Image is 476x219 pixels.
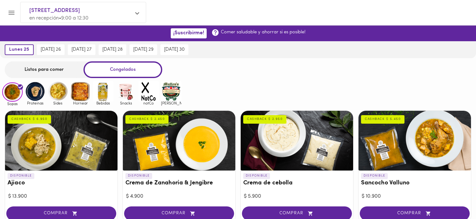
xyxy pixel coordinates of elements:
[243,115,286,123] div: CASHBACK $ 2.950
[14,211,108,216] span: COMPRAR
[161,81,181,102] img: mullens
[358,111,471,171] div: Sancocho Valluno
[116,81,136,102] img: Snacks
[25,81,45,102] img: Proteinas
[368,211,462,216] span: COMPRAR
[241,111,353,171] div: Crema de cebolla
[8,115,51,123] div: CASHBACK $ 6.950
[361,180,468,187] h3: Sancocho Valluno
[29,16,89,21] span: en recepción • 9:00 a 12:30
[138,81,159,102] img: notCo
[68,44,95,55] button: [DATE] 27
[132,211,226,216] span: COMPRAR
[243,180,351,187] h3: Crema de cebolla
[93,81,113,102] img: Bebidas
[164,47,185,53] span: [DATE] 30
[5,111,118,171] div: Ajiaco
[244,193,350,200] div: $ 5.900
[173,30,204,36] span: ¡Suscribirme!
[8,180,115,187] h3: Ajiaco
[125,180,233,187] h3: Crema de Zanahoria & Jengibre
[123,111,235,171] div: Crema de Zanahoria & Jengibre
[4,5,19,20] button: Menu
[83,61,162,78] div: Congelados
[8,173,34,179] p: DISPONIBLE
[133,47,153,53] span: [DATE] 29
[2,82,23,102] img: Sopas
[93,101,113,105] span: Bebidas
[25,101,45,105] span: Proteinas
[41,47,61,53] span: [DATE] 26
[48,81,68,102] img: Sides
[161,101,181,105] span: [PERSON_NAME]
[70,101,91,105] span: Hornear
[171,28,207,38] button: ¡Suscribirme!
[9,47,29,53] span: lunes 25
[29,7,131,15] span: [STREET_ADDRESS]
[2,102,23,106] span: Sopas
[125,173,152,179] p: DISPONIBLE
[70,81,91,102] img: Hornear
[221,29,306,36] p: Comer saludable y ahorrar si es posible!
[362,193,468,200] div: $ 10.900
[361,115,404,123] div: CASHBACK $ 5.450
[126,193,232,200] div: $ 4.900
[99,44,126,55] button: [DATE] 28
[8,193,114,200] div: $ 13.900
[243,173,270,179] p: DISPONIBLE
[138,101,159,105] span: notCo
[129,44,157,55] button: [DATE] 29
[72,47,92,53] span: [DATE] 27
[125,115,169,123] div: CASHBACK $ 2.450
[48,101,68,105] span: Sides
[5,44,34,55] button: lunes 25
[37,44,65,55] button: [DATE] 26
[250,211,344,216] span: COMPRAR
[361,173,388,179] p: DISPONIBLE
[116,101,136,105] span: Snacks
[5,61,83,78] div: Listos para comer
[160,44,188,55] button: [DATE] 30
[102,47,123,53] span: [DATE] 28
